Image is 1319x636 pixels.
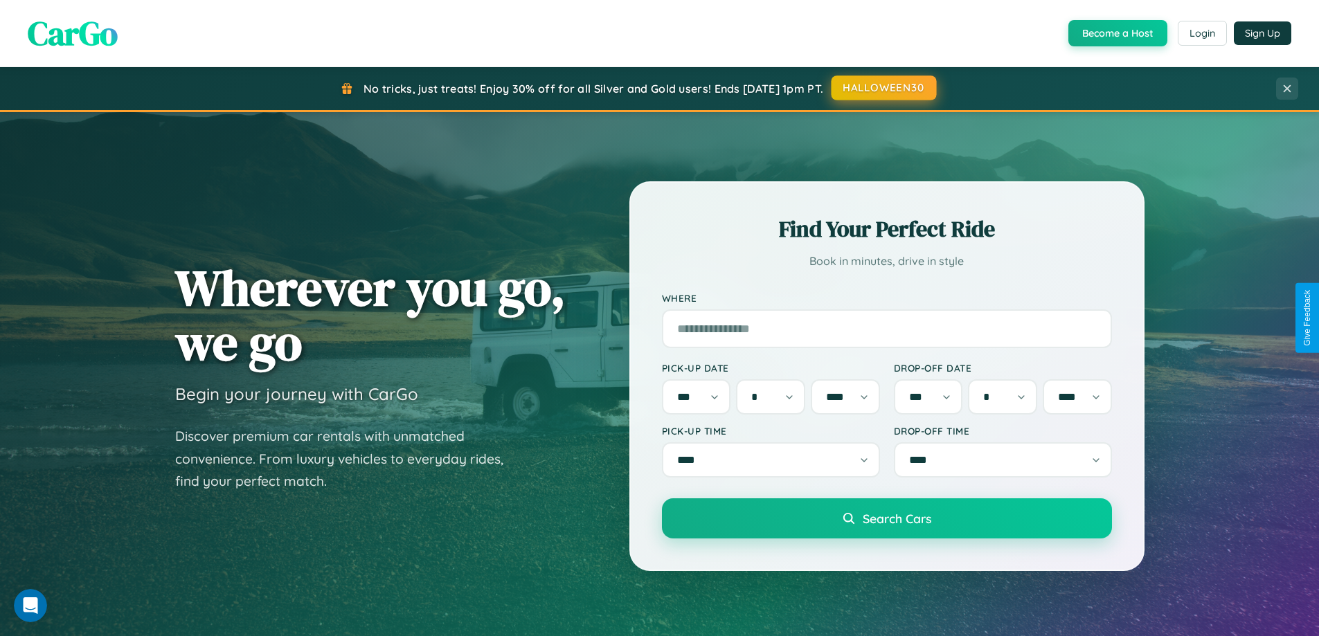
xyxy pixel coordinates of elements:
[662,425,880,437] label: Pick-up Time
[1068,20,1167,46] button: Become a Host
[1234,21,1291,45] button: Sign Up
[662,362,880,374] label: Pick-up Date
[662,251,1112,271] p: Book in minutes, drive in style
[1302,290,1312,346] div: Give Feedback
[175,383,418,404] h3: Begin your journey with CarGo
[1178,21,1227,46] button: Login
[832,75,937,100] button: HALLOWEEN30
[894,425,1112,437] label: Drop-off Time
[662,498,1112,538] button: Search Cars
[364,82,823,96] span: No tricks, just treats! Enjoy 30% off for all Silver and Gold users! Ends [DATE] 1pm PT.
[28,10,118,56] span: CarGo
[175,425,521,493] p: Discover premium car rentals with unmatched convenience. From luxury vehicles to everyday rides, ...
[662,292,1112,304] label: Where
[894,362,1112,374] label: Drop-off Date
[863,511,931,526] span: Search Cars
[662,214,1112,244] h2: Find Your Perfect Ride
[175,260,566,370] h1: Wherever you go, we go
[14,589,47,622] iframe: Intercom live chat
